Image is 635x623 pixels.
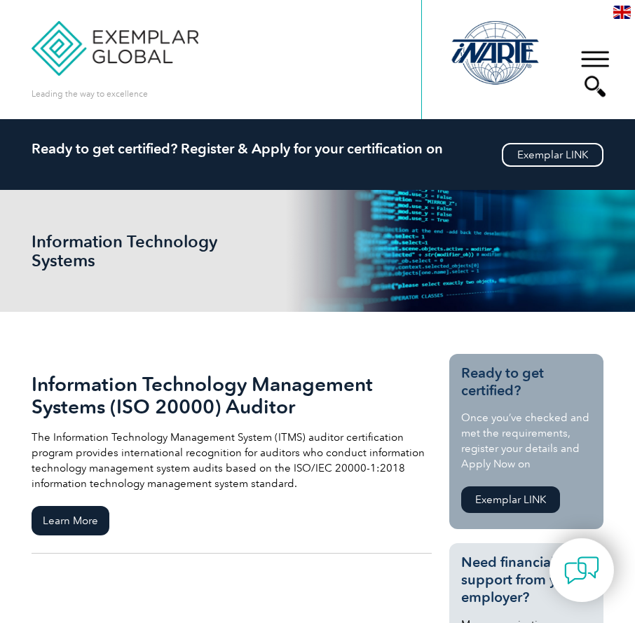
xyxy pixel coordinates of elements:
p: Leading the way to excellence [32,86,148,102]
a: Information Technology Management Systems (ISO 20000) Auditor The Information Technology Manageme... [32,354,432,554]
img: en [613,6,631,19]
a: Exemplar LINK [461,486,560,513]
p: The Information Technology Management System (ITMS) auditor certification program provides intern... [32,430,432,491]
img: contact-chat.png [564,553,599,588]
a: Exemplar LINK [502,143,603,167]
h2: Ready to get certified? Register & Apply for your certification on [32,140,603,157]
span: Learn More [32,506,109,535]
h3: Ready to get certified? [461,364,591,399]
h3: Need financial support from your employer? [461,554,591,606]
h2: Information Technology Management Systems (ISO 20000) Auditor [32,373,432,418]
p: Once you’ve checked and met the requirements, register your details and Apply Now on [461,410,591,472]
h1: Information Technology Systems [32,232,242,270]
